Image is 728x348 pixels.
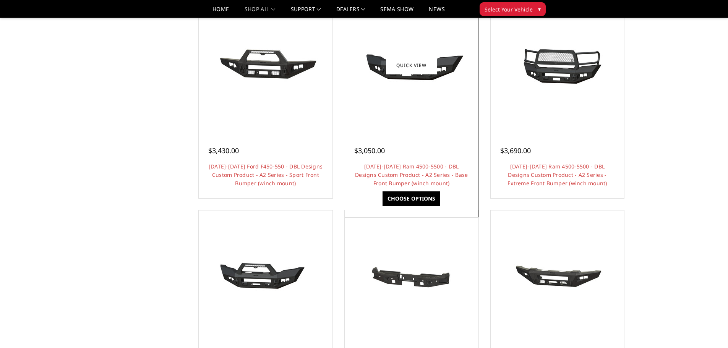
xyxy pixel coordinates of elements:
[212,6,229,18] a: Home
[291,6,321,18] a: Support
[429,6,444,18] a: News
[208,146,239,155] span: $3,430.00
[350,36,473,94] img: 2019-2025 Ram 4500-5500 - DBL Designs Custom Product - A2 Series - Base Front Bumper (winch mount)
[538,5,541,13] span: ▾
[355,163,468,187] a: [DATE]-[DATE] Ram 4500-5500 - DBL Designs Custom Product - A2 Series - Base Front Bumper (winch m...
[493,212,623,342] a: 2023-2025 Ford F450-550 - DBL Designs Custom Product - A2 Series - Base Front Bumper (winch mount...
[336,6,365,18] a: Dealers
[493,0,623,130] a: 2019-2025 Ram 4500-5500 - DBL Designs Custom Product - A2 Series - Extreme Front Bumper (winch mo...
[354,146,385,155] span: $3,050.00
[204,248,327,306] img: 2019-2025 Ram 4500-5500 - DBL Designs Custom Product - A2 Series - Sport Front Bumper (winch mount)
[500,146,531,155] span: $3,690.00
[507,163,607,187] a: [DATE]-[DATE] Ram 4500-5500 - DBL Designs Custom Product - A2 Series - Extreme Front Bumper (winc...
[245,6,276,18] a: shop all
[485,5,533,13] span: Select Your Vehicle
[347,212,477,342] a: 2023-2025 Ford F250-350-450 - DBL Designs Custom Product - A2 Series - Rear Bumper 2023-2025 Ford...
[386,56,437,74] a: Quick view
[201,0,331,130] a: 2017-2022 Ford F450-550 - DBL Designs Custom Product - A2 Series - Sport Front Bumper (winch moun...
[201,212,331,342] a: 2019-2025 Ram 4500-5500 - DBL Designs Custom Product - A2 Series - Sport Front Bumper (winch mount)
[480,2,546,16] button: Select Your Vehicle
[380,6,413,18] a: SEMA Show
[209,163,323,187] a: [DATE]-[DATE] Ford F450-550 - DBL Designs Custom Product - A2 Series - Sport Front Bumper (winch ...
[347,0,477,130] a: 2019-2025 Ram 4500-5500 - DBL Designs Custom Product - A2 Series - Base Front Bumper (winch mount)
[383,191,440,206] a: Choose Options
